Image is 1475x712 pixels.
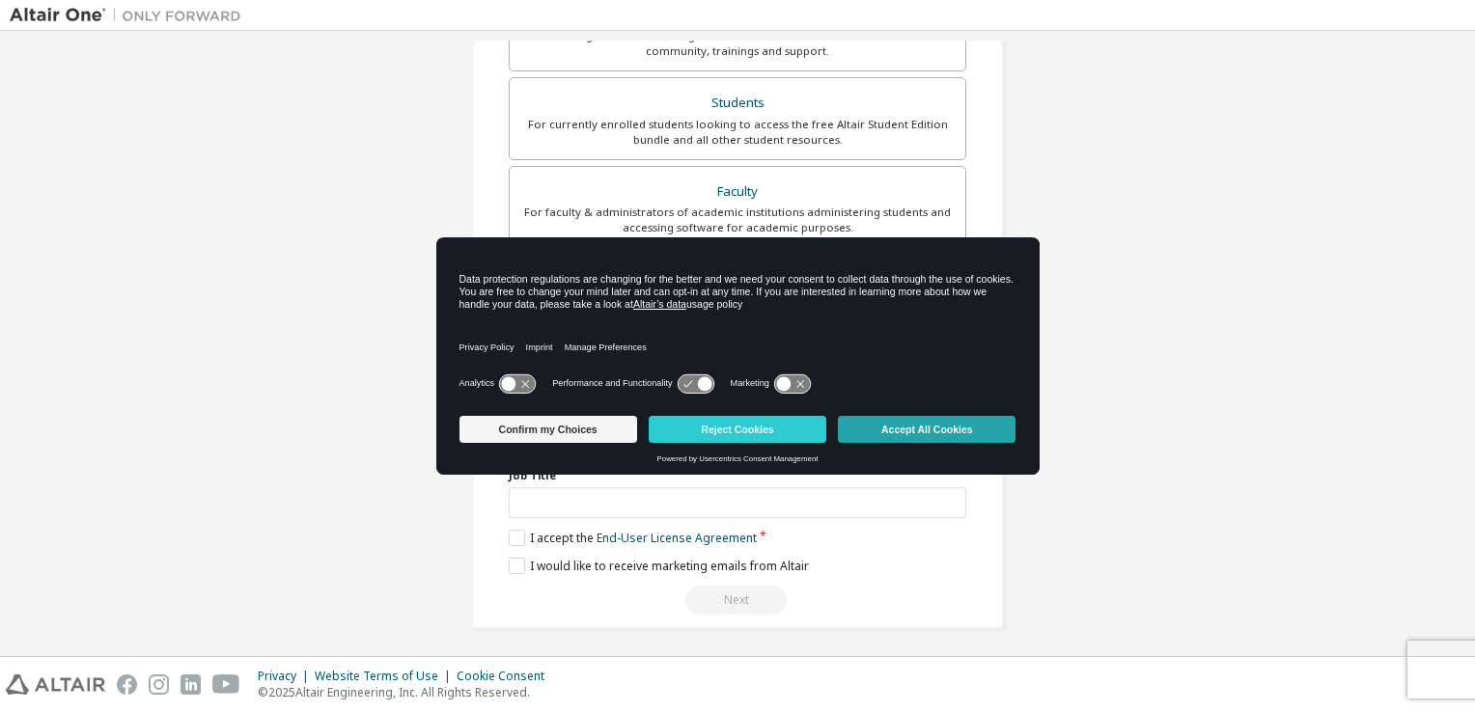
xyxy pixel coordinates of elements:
div: Faculty [521,178,954,205]
div: Cookie Consent [457,669,556,684]
label: I accept the [509,530,757,546]
img: altair_logo.svg [6,674,105,695]
div: Privacy [258,669,315,684]
div: Website Terms of Use [315,669,457,684]
div: Students [521,90,954,117]
img: linkedin.svg [181,674,201,695]
div: Read and acccept EULA to continue [509,586,966,615]
img: Altair One [10,6,251,25]
img: youtube.svg [212,674,240,695]
div: For faculty & administrators of academic institutions administering students and accessing softwa... [521,205,954,235]
img: instagram.svg [149,674,169,695]
label: Job Title [509,468,966,483]
div: For currently enrolled students looking to access the free Altair Student Edition bundle and all ... [521,117,954,148]
div: For existing customers looking to access software downloads, HPC resources, community, trainings ... [521,28,954,59]
a: End-User License Agreement [597,530,757,546]
label: I would like to receive marketing emails from Altair [509,558,809,574]
img: facebook.svg [117,674,137,695]
p: © 2025 Altair Engineering, Inc. All Rights Reserved. [258,684,556,700]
